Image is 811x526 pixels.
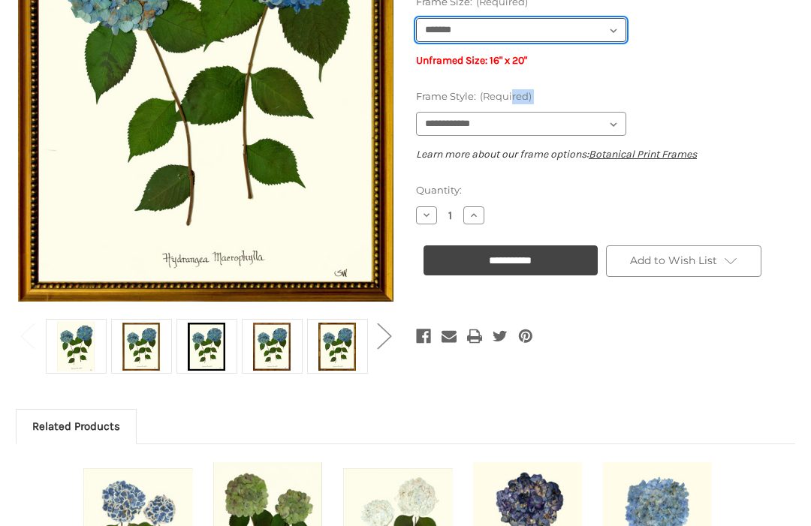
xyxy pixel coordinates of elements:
small: (Required) [480,91,532,103]
img: Gold Bamboo Frame [318,322,356,372]
img: Unframed [57,322,95,372]
span: Add to Wish List [630,254,717,268]
label: Quantity: [416,184,795,199]
a: Botanical Print Frames [589,149,697,161]
button: Go to slide 2 of 2 [12,313,42,359]
a: Add to Wish List [606,246,762,278]
p: Unframed Size: 16" x 20" [416,53,795,69]
p: Learn more about our frame options: [416,147,795,163]
button: Go to slide 2 of 2 [369,313,399,359]
img: Burlewood Frame [253,322,291,372]
a: Related Products [17,410,136,443]
img: Antique Gold Frame [122,322,160,372]
img: Black Frame [188,322,225,372]
a: Print [467,326,482,347]
label: Frame Style: [416,90,795,105]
